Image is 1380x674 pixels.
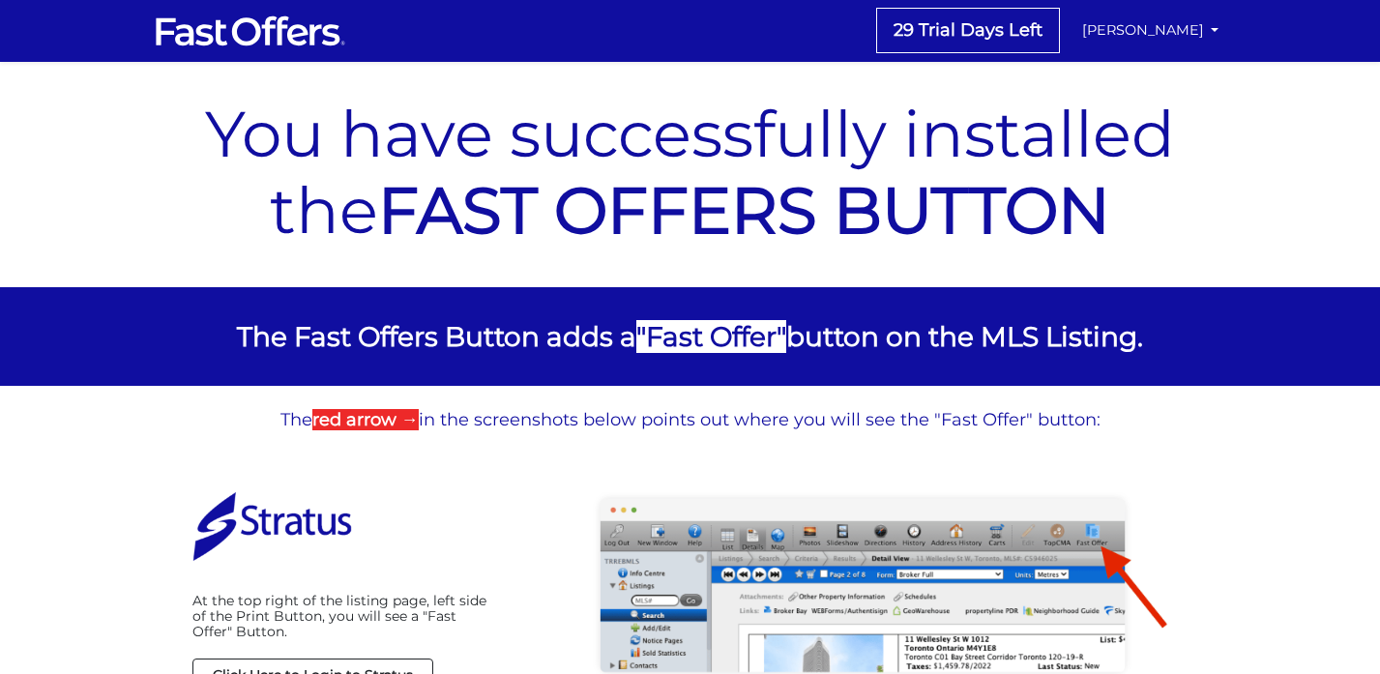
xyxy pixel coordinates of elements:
a: 29 Trial Days Left [877,9,1059,52]
span: . [1137,320,1143,353]
p: The Fast Offers Button adds a [178,316,1203,357]
p: The in the screenshots below points out where you will see the "Fast Offer" button: [173,410,1208,431]
strong: Fast Offer [646,320,777,353]
p: You have successfully installed the [178,96,1203,249]
p: At the top right of the listing page, left side of the Print Button, you will see a "Fast Offer" ... [192,593,488,639]
a: FAST OFFERS BUTTON [378,171,1110,249]
strong: red arrow → [312,409,419,430]
a: [PERSON_NAME] [1074,12,1227,49]
img: Stratus Login [192,480,352,573]
span: " " [636,320,786,353]
span: button on the MLS Listing [786,320,1137,353]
